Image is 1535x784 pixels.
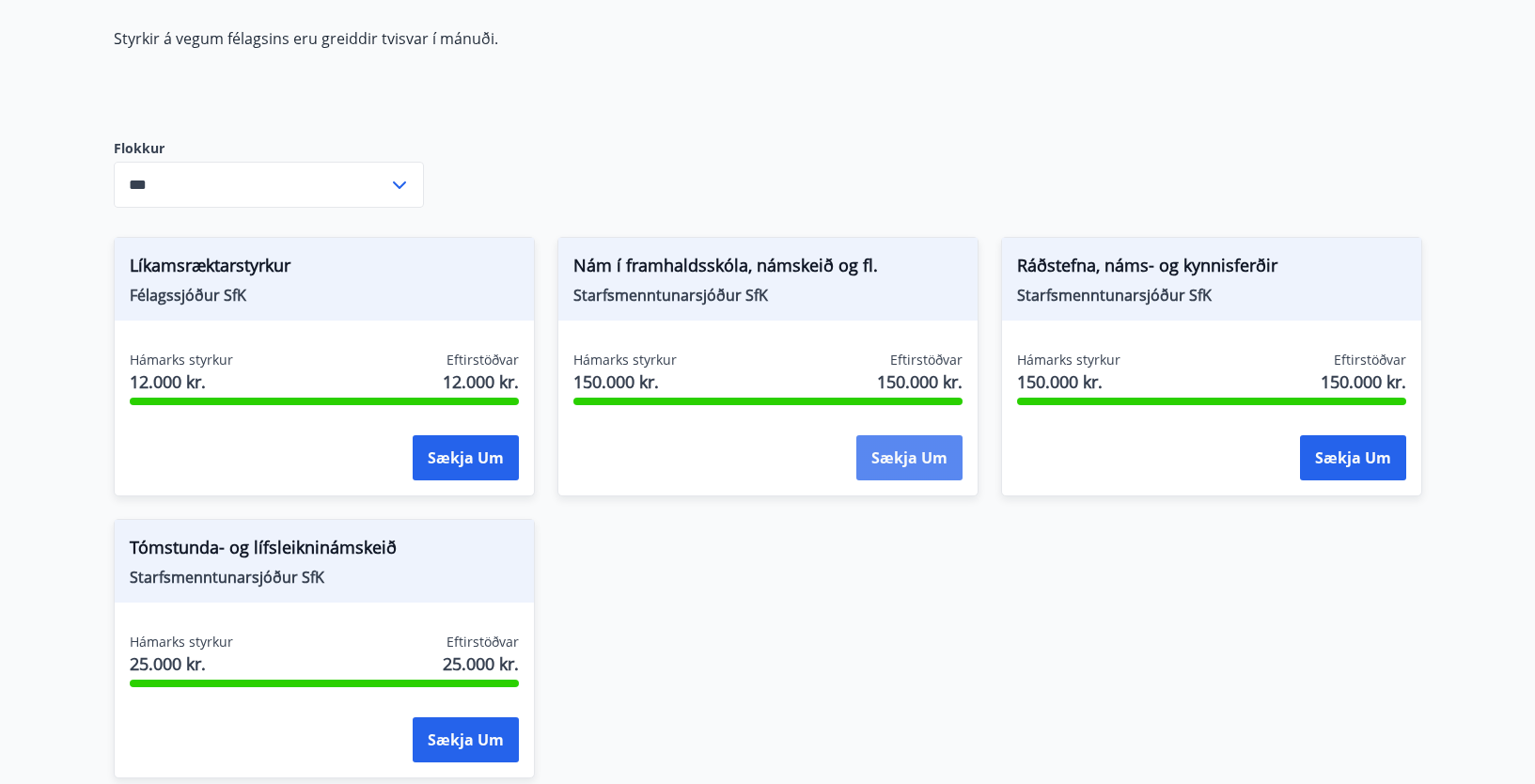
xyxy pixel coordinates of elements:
[130,369,233,394] span: 12.000 kr.
[1334,351,1406,369] span: Eftirstöðvar
[1017,253,1406,285] span: Ráðstefna, náms- og kynnisferðir
[573,285,963,306] span: Starfsmenntunarsjóður SfK
[130,567,519,588] span: Starfsmenntunarsjóður SfK
[130,633,233,651] span: Hámarks styrkur
[413,717,519,762] button: Sækja um
[130,253,519,285] span: Líkamsræktarstyrkur
[443,369,519,394] span: 12.000 kr.
[443,651,519,676] span: 25.000 kr.
[446,351,519,369] span: Eftirstöðvar
[130,535,519,567] span: Tómstunda- og lífsleikninámskeið
[130,651,233,676] span: 25.000 kr.
[130,351,233,369] span: Hámarks styrkur
[890,351,963,369] span: Eftirstöðvar
[573,253,963,285] span: Nám í framhaldsskóla, námskeið og fl.
[130,285,519,306] span: Félagssjóður SfK
[1300,435,1406,480] button: Sækja um
[1017,285,1406,306] span: Starfsmenntunarsjóður SfK
[114,28,1001,49] p: Styrkir á vegum félagsins eru greiddir tvisvar í mánuði.
[413,435,519,480] button: Sækja um
[446,633,519,651] span: Eftirstöðvar
[1321,369,1406,394] span: 150.000 kr.
[1017,351,1120,369] span: Hámarks styrkur
[1017,369,1120,394] span: 150.000 kr.
[856,435,963,480] button: Sækja um
[573,369,677,394] span: 150.000 kr.
[573,351,677,369] span: Hámarks styrkur
[114,139,424,158] label: Flokkur
[877,369,963,394] span: 150.000 kr.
